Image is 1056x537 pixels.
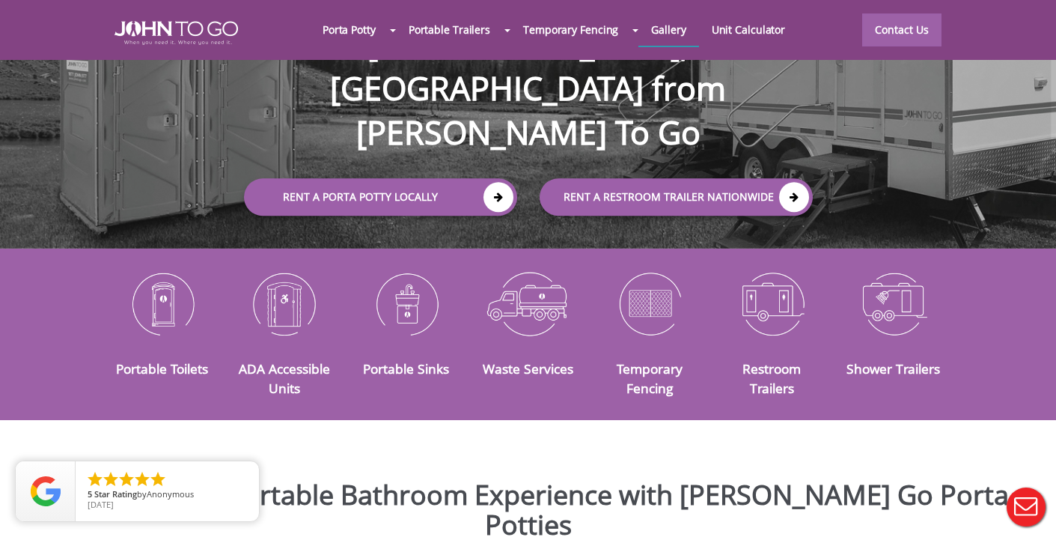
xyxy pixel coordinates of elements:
img: JOHN to go [115,21,238,45]
span: [DATE] [88,499,114,510]
a: Waste Services [483,359,573,377]
img: ADA-Accessible-Units-icon_N.png [234,264,334,342]
img: Portable-Toilets-icon_N.png [113,264,213,342]
a: Portable Sinks [363,359,449,377]
a: rent a RESTROOM TRAILER Nationwide [540,178,813,216]
li:  [149,470,167,488]
a: Rent a Porta Potty Locally [244,178,517,216]
span: Star Rating [94,488,137,500]
a: Shower Trailers [846,359,940,377]
img: Restroom-Trailers-icon_N.png [722,264,822,342]
a: ADA Accessible Units [239,359,330,397]
img: Portable-Sinks-icon_N.png [356,264,456,342]
span: 5 [88,488,92,500]
a: Portable Trailers [396,13,503,46]
img: Shower-Trailers-icon_N.png [844,264,944,342]
span: Anonymous [147,488,194,500]
li:  [86,470,104,488]
img: Temporary-Fencing-cion_N.png [600,264,700,342]
a: Contact Us [862,13,941,46]
a: Temporary Fencing [510,13,631,46]
a: Restroom Trailers [742,359,801,397]
a: Porta Potty [310,13,388,46]
a: Gallery [638,13,698,46]
a: Temporary Fencing [617,359,683,397]
li:  [102,470,120,488]
li:  [117,470,135,488]
a: Unit Calculator [699,13,799,46]
button: Live Chat [996,477,1056,537]
img: Review Rating [31,476,61,506]
img: Waste-Services-icon_N.png [478,264,578,342]
span: by [88,490,247,500]
li:  [133,470,151,488]
a: Portable Toilets [116,359,208,377]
